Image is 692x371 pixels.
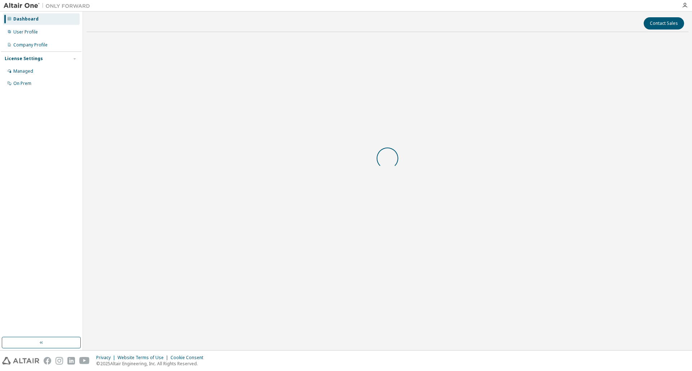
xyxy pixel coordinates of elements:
div: Dashboard [13,16,39,22]
div: Cookie Consent [170,355,208,361]
div: Website Terms of Use [117,355,170,361]
div: Managed [13,68,33,74]
div: User Profile [13,29,38,35]
img: linkedin.svg [67,357,75,365]
img: altair_logo.svg [2,357,39,365]
img: youtube.svg [79,357,90,365]
img: instagram.svg [56,357,63,365]
button: Contact Sales [644,17,684,30]
div: Company Profile [13,42,48,48]
img: Altair One [4,2,94,9]
img: facebook.svg [44,357,51,365]
div: On Prem [13,81,31,86]
div: License Settings [5,56,43,62]
div: Privacy [96,355,117,361]
p: © 2025 Altair Engineering, Inc. All Rights Reserved. [96,361,208,367]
